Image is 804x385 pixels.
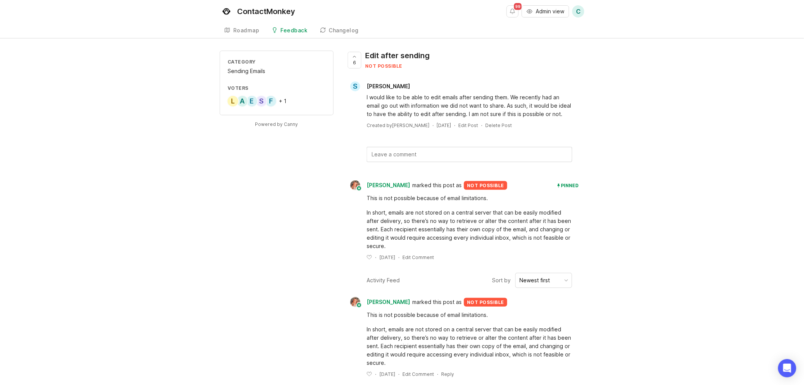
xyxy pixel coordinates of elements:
[365,50,430,61] div: Edit after sending
[437,122,451,129] a: [DATE]
[402,371,434,377] div: Edit Comment
[367,122,429,129] div: Created by [PERSON_NAME]
[220,23,264,38] a: Roadmap
[375,254,376,261] div: ·
[228,67,326,75] div: Sending Emails
[514,3,522,10] span: 99
[367,298,410,306] span: [PERSON_NAME]
[379,371,395,377] time: [DATE]
[454,122,455,129] div: ·
[255,95,267,107] div: S
[227,95,239,107] div: L
[348,52,361,68] button: 6
[506,5,519,17] button: Notifications
[485,122,512,129] div: Delete Post
[437,123,451,128] time: [DATE]
[279,99,286,104] div: + 1
[412,181,462,189] span: marked this post as
[576,7,581,16] span: C
[315,23,364,38] a: Changelog
[367,181,410,189] span: [PERSON_NAME]
[228,85,326,91] div: Voters
[220,5,233,18] img: ContactMonkey logo
[367,276,400,285] div: Activity Feed
[236,95,248,107] div: A
[464,298,507,307] div: not possible
[348,180,363,190] img: Bronwen W
[778,359,796,377] div: Open Intercom Messenger
[561,183,579,188] span: Pinned
[356,302,362,308] img: member badge
[350,81,360,91] div: S
[348,297,363,307] img: Bronwen W
[281,28,308,33] div: Feedback
[367,325,572,367] div: In short, emails are not stored on a central server that can be easily modified after delivery, s...
[367,194,572,202] div: This is not possible because of email limitations.
[412,298,462,306] span: marked this post as
[356,186,362,191] img: member badge
[375,371,376,377] div: ·
[536,8,564,15] span: Admin view
[346,297,412,307] a: Bronwen W[PERSON_NAME]
[267,23,312,38] a: Feedback
[254,120,299,129] a: Powered by Canny
[246,95,258,107] div: E
[367,311,572,319] div: This is not possible because of email limitations.
[437,371,438,377] div: ·
[398,254,399,261] div: ·
[228,59,326,65] div: Category
[458,122,478,129] div: Edit Post
[367,83,410,89] span: [PERSON_NAME]
[492,276,511,285] span: Sort by
[265,95,277,107] div: F
[353,59,356,66] span: 6
[367,208,572,250] div: In short, emails are not stored on a central server that can be easily modified after delivery, s...
[481,122,482,129] div: ·
[346,180,412,190] a: Bronwen W[PERSON_NAME]
[572,5,584,17] button: C
[237,8,295,15] div: ContactMonkey
[365,63,430,69] div: not possible
[522,5,569,17] button: Admin view
[346,81,416,91] a: S[PERSON_NAME]
[398,371,399,377] div: ·
[432,122,434,129] div: ·
[329,28,359,33] div: Changelog
[464,181,507,190] div: not possible
[519,276,550,285] div: Newest first
[402,254,434,261] div: Edit Comment
[367,93,572,118] div: I would like to be able to edit emails after sending them. We recently had an email go out with i...
[379,255,395,260] time: [DATE]
[233,28,260,33] div: Roadmap
[441,371,454,377] div: Reply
